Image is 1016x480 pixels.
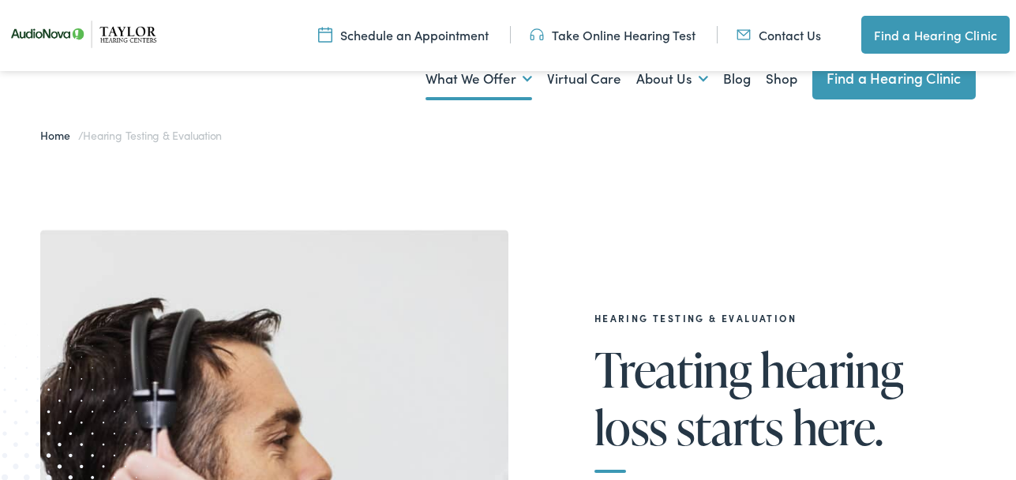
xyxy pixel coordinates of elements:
span: hearing [760,343,903,396]
span: Hearing Testing & Evaluation [83,127,222,143]
a: Find a Hearing Clinic [861,16,1010,54]
a: About Us [636,50,708,108]
a: Virtual Care [547,50,621,108]
a: Schedule an Appointment [318,26,489,43]
a: Find a Hearing Clinic [812,57,976,99]
span: loss [594,401,668,453]
span: starts [677,401,783,453]
h2: Hearing Testing & Evaluation [594,313,973,324]
a: What We Offer [426,50,532,108]
a: Blog [723,50,751,108]
span: here. [793,401,883,453]
a: Contact Us [737,26,821,43]
img: utility icon [737,26,751,43]
a: Take Online Hearing Test [530,26,695,43]
span: Treating [594,343,752,396]
a: Home [40,127,77,143]
img: utility icon [318,26,332,43]
span: / [40,127,222,143]
a: Shop [766,50,797,108]
img: utility icon [530,26,544,43]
